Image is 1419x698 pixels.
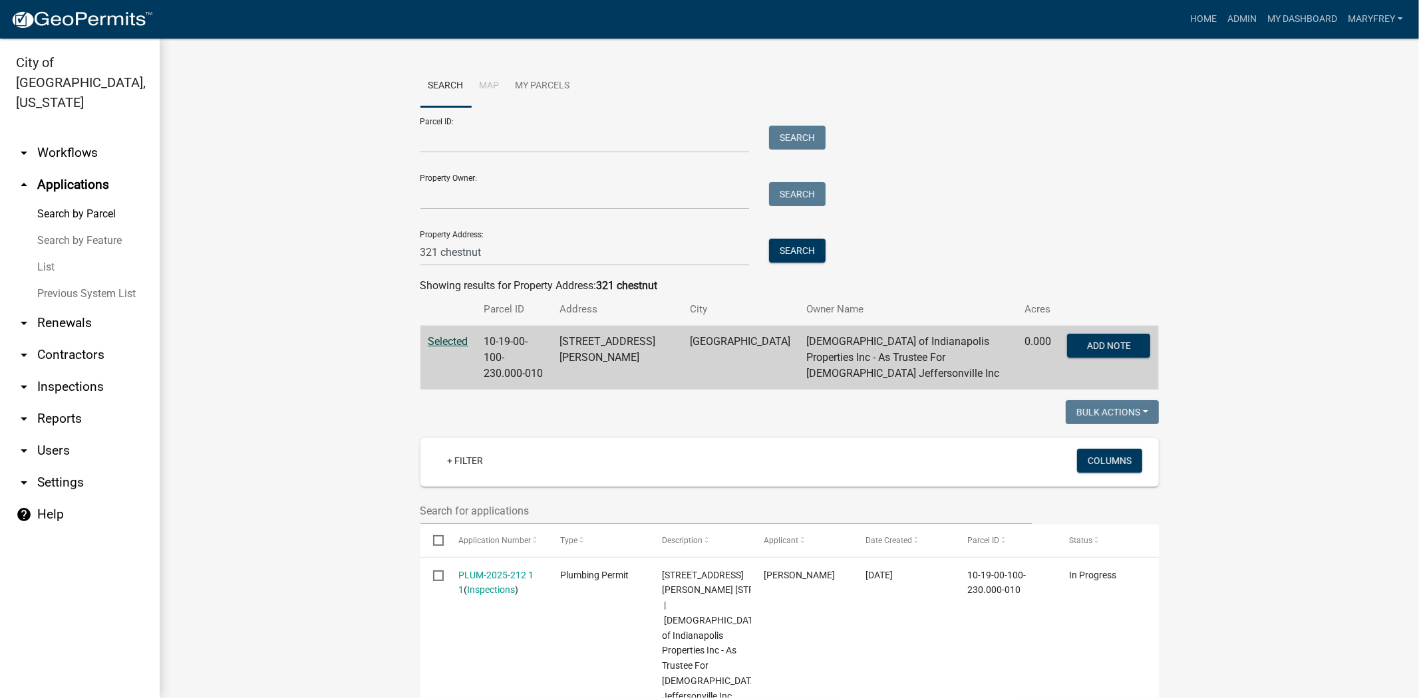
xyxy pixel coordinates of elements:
[16,379,32,395] i: arrow_drop_down
[446,524,548,556] datatable-header-cell: Application Number
[458,570,534,596] a: PLUM-2025-212 1 1
[968,570,1026,596] span: 10-19-00-100-230.000-010
[420,65,472,108] a: Search
[560,570,629,580] span: Plumbing Permit
[467,584,515,595] a: Inspections
[420,524,446,556] datatable-header-cell: Select
[1222,7,1262,32] a: Admin
[508,65,578,108] a: My Parcels
[560,536,577,545] span: Type
[476,326,552,390] td: 10-19-00-100-230.000-010
[1056,524,1158,556] datatable-header-cell: Status
[16,443,32,459] i: arrow_drop_down
[552,326,682,390] td: [STREET_ADDRESS][PERSON_NAME]
[764,570,835,580] span: Charles Sondergeld
[764,536,798,545] span: Applicant
[1262,7,1342,32] a: My Dashboard
[769,182,826,206] button: Search
[1077,449,1142,473] button: Columns
[16,411,32,427] i: arrow_drop_down
[649,524,751,556] datatable-header-cell: Description
[662,536,703,545] span: Description
[436,449,494,473] a: + Filter
[1070,536,1093,545] span: Status
[1342,7,1408,32] a: MaryFrey
[955,524,1056,556] datatable-header-cell: Parcel ID
[853,524,955,556] datatable-header-cell: Date Created
[548,524,649,556] datatable-header-cell: Type
[769,126,826,150] button: Search
[968,536,1000,545] span: Parcel ID
[458,536,531,545] span: Application Number
[16,177,32,193] i: arrow_drop_up
[16,145,32,161] i: arrow_drop_down
[682,294,798,325] th: City
[597,279,658,292] strong: 321 chestnut
[476,294,552,325] th: Parcel ID
[420,278,1159,294] div: Showing results for Property Address:
[1070,570,1117,580] span: In Progress
[16,315,32,331] i: arrow_drop_down
[16,347,32,363] i: arrow_drop_down
[1087,340,1131,351] span: Add Note
[458,568,535,598] div: ( )
[420,497,1032,524] input: Search for applications
[769,239,826,263] button: Search
[798,326,1017,390] td: [DEMOGRAPHIC_DATA] of Indianapolis Properties Inc - As Trustee For [DEMOGRAPHIC_DATA] Jeffersonvi...
[751,524,853,556] datatable-header-cell: Applicant
[1066,400,1159,424] button: Bulk Actions
[1067,334,1150,358] button: Add Note
[16,507,32,523] i: help
[552,294,682,325] th: Address
[866,536,912,545] span: Date Created
[682,326,798,390] td: [GEOGRAPHIC_DATA]
[16,475,32,491] i: arrow_drop_down
[798,294,1017,325] th: Owner Name
[1017,326,1059,390] td: 0.000
[1185,7,1222,32] a: Home
[1017,294,1059,325] th: Acres
[866,570,893,580] span: 04/11/2025
[428,335,468,348] a: Selected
